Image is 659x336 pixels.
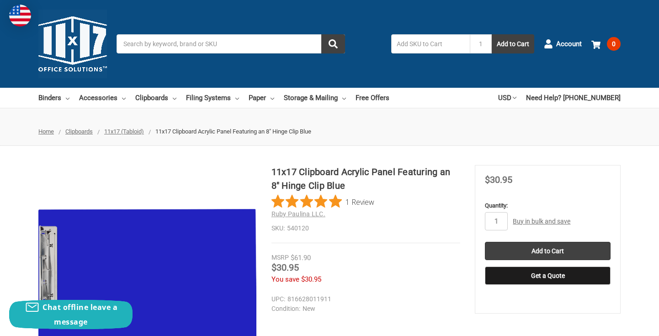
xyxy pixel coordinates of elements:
dt: Condition: [271,304,300,314]
span: $30.95 [301,275,321,283]
input: Add SKU to Cart [391,34,470,53]
span: Account [556,39,582,49]
span: $30.95 [485,174,512,185]
input: Search by keyword, brand or SKU [117,34,345,53]
a: Binders [38,88,69,108]
dt: UPC: [271,294,285,304]
span: 11x17 Clipboard Acrylic Panel Featuring an 8" Hinge Clip Blue [155,128,311,135]
a: Clipboards [135,88,176,108]
dd: 816628011911 [271,294,456,304]
button: Chat offline leave a message [9,300,133,329]
a: Account [544,32,582,56]
span: $30.95 [271,262,299,273]
a: Paper [249,88,274,108]
input: Add to Cart [485,242,611,260]
a: Ruby Paulina LLC. [271,210,325,218]
a: Storage & Mailing [284,88,346,108]
a: Home [38,128,54,135]
a: 0 [591,32,621,56]
dd: 540120 [271,224,460,233]
button: Add to Cart [492,34,534,53]
a: Need Help? [PHONE_NUMBER] [526,88,621,108]
a: Filing Systems [186,88,239,108]
a: 11x17 (Tabloid) [104,128,144,135]
a: Accessories [79,88,126,108]
button: Get a Quote [485,267,611,285]
img: 11x17.com [38,10,107,78]
label: Quantity: [485,201,611,210]
button: Rated 5 out of 5 stars from 1 reviews. Jump to reviews. [271,195,374,208]
span: Chat offline leave a message [43,302,117,327]
h1: 11x17 Clipboard Acrylic Panel Featuring an 8" Hinge Clip Blue [271,165,460,192]
a: USD [498,88,516,108]
div: MSRP [271,253,289,262]
span: You save [271,275,299,283]
span: $61.90 [291,254,311,262]
dd: New [271,304,456,314]
a: Buy in bulk and save [513,218,570,225]
span: 0 [607,37,621,51]
img: duty and tax information for United States [9,5,31,27]
a: Free Offers [356,88,389,108]
span: 1 Review [345,195,374,208]
a: Clipboards [65,128,93,135]
dt: SKU: [271,224,285,233]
